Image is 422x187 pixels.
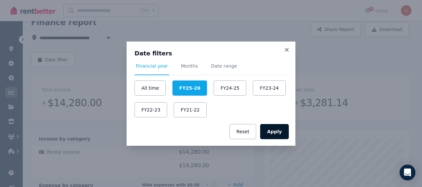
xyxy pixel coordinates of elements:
[229,124,256,139] button: Reset
[135,63,287,75] nav: Tabs
[400,165,415,180] div: Open Intercom Messenger
[174,102,206,117] button: FY21-22
[136,63,168,69] span: Financial year
[214,80,246,96] button: FY24-25
[135,49,287,57] h3: Date filters
[260,124,289,139] button: Apply
[211,63,237,69] span: Date range
[181,63,198,69] span: Months
[253,80,286,96] button: FY23-24
[172,80,207,96] button: FY25-26
[135,80,166,96] button: All time
[135,102,167,117] button: FY22-23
